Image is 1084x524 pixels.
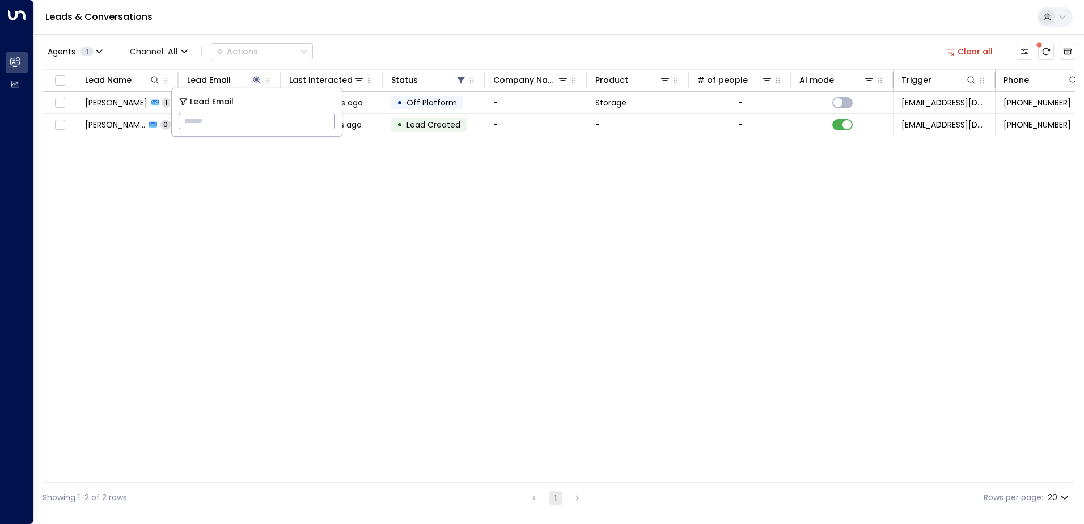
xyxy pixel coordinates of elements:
[1060,44,1075,60] button: Archived Leads
[485,114,587,136] td: -
[1003,97,1071,108] span: +447835683914
[595,97,626,108] span: Storage
[1017,44,1032,60] button: Customize
[53,118,67,132] span: Toggle select row
[984,492,1043,504] label: Rows per page:
[85,97,147,108] span: Sarah Mcleary
[595,73,628,87] div: Product
[697,73,773,87] div: # of people
[187,73,231,87] div: Lead Email
[190,95,234,108] span: Lead Email
[941,44,998,60] button: Clear all
[85,119,146,130] span: Sarah Mcleary
[738,97,743,108] div: -
[391,73,467,87] div: Status
[738,119,743,130] div: -
[48,48,75,56] span: Agents
[211,43,313,60] div: Button group with a nested menu
[125,44,192,60] span: Channel:
[45,10,153,23] a: Leads & Conversations
[216,47,258,57] div: Actions
[493,73,569,87] div: Company Name
[901,97,987,108] span: leads@space-station.co.uk
[80,47,94,56] span: 1
[527,491,585,505] nav: pagination navigation
[162,98,170,107] span: 1
[160,120,171,129] span: 0
[406,97,457,108] span: Off Platform
[697,73,748,87] div: # of people
[549,491,562,505] button: page 1
[799,73,834,87] div: AI mode
[1003,73,1079,87] div: Phone
[587,114,689,136] td: -
[85,73,160,87] div: Lead Name
[397,115,403,134] div: •
[493,73,557,87] div: Company Name
[289,73,365,87] div: Last Interacted
[901,73,931,87] div: Trigger
[85,73,132,87] div: Lead Name
[43,492,127,504] div: Showing 1-2 of 2 rows
[43,44,107,60] button: Agents1
[901,73,977,87] div: Trigger
[125,44,192,60] button: Channel:All
[397,93,403,112] div: •
[53,74,67,88] span: Toggle select all
[406,119,460,130] span: Lead Created
[1038,44,1054,60] span: There are new threads available. Refresh the grid to view the latest updates.
[1048,489,1071,506] div: 20
[485,92,587,113] td: -
[595,73,671,87] div: Product
[168,47,178,56] span: All
[391,73,418,87] div: Status
[187,73,262,87] div: Lead Email
[211,43,313,60] button: Actions
[799,73,875,87] div: AI mode
[1003,119,1071,130] span: +447835683914
[901,119,987,130] span: leads@space-station.co.uk
[53,96,67,110] span: Toggle select row
[1003,73,1029,87] div: Phone
[289,73,353,87] div: Last Interacted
